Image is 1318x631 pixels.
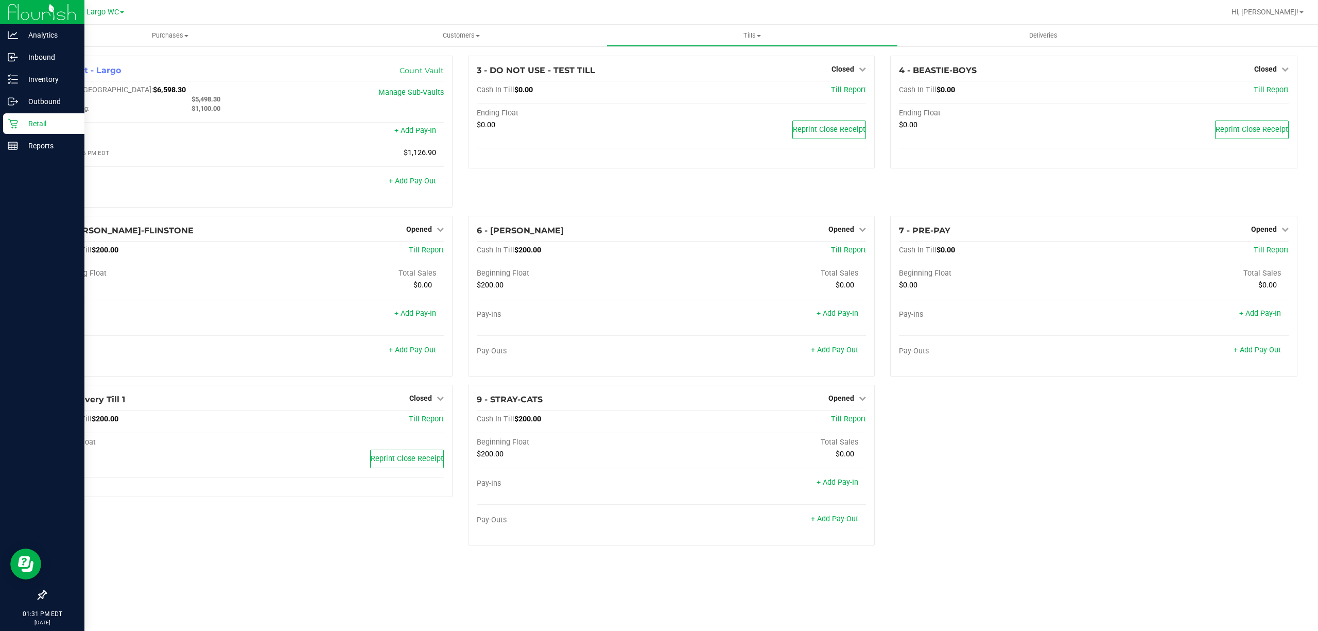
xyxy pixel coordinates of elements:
[817,478,858,487] a: + Add Pay-In
[836,450,854,458] span: $0.00
[477,479,671,488] div: Pay-Ins
[409,394,432,402] span: Closed
[811,515,858,523] a: + Add Pay-Out
[54,310,249,319] div: Pay-Ins
[836,281,854,289] span: $0.00
[831,415,866,423] a: Till Report
[828,394,854,402] span: Opened
[811,346,858,354] a: + Add Pay-Out
[899,246,937,254] span: Cash In Till
[1254,86,1289,94] a: Till Report
[409,415,444,423] a: Till Report
[54,269,249,278] div: Beginning Float
[389,346,436,354] a: + Add Pay-Out
[899,65,977,75] span: 4 - BEASTIE-BOYS
[899,121,917,129] span: $0.00
[898,25,1189,46] a: Deliveries
[671,438,866,447] div: Total Sales
[477,415,514,423] span: Cash In Till
[18,95,80,108] p: Outbound
[5,619,80,626] p: [DATE]
[937,86,955,94] span: $0.00
[54,127,249,137] div: Pay-Ins
[18,29,80,41] p: Analytics
[394,126,436,135] a: + Add Pay-In
[514,415,541,423] span: $200.00
[831,246,866,254] a: Till Report
[394,309,436,318] a: + Add Pay-In
[370,450,444,468] button: Reprint Close Receipt
[477,347,671,356] div: Pay-Outs
[249,269,443,278] div: Total Sales
[192,95,220,103] span: $5,498.30
[54,86,153,94] span: Cash In [GEOGRAPHIC_DATA]:
[671,269,866,278] div: Total Sales
[92,246,118,254] span: $200.00
[607,31,897,40] span: Tills
[477,281,504,289] span: $200.00
[1234,346,1281,354] a: + Add Pay-Out
[899,269,1094,278] div: Beginning Float
[8,96,18,107] inline-svg: Outbound
[1094,269,1289,278] div: Total Sales
[899,281,917,289] span: $0.00
[937,246,955,254] span: $0.00
[378,88,444,97] a: Manage Sub-Vaults
[477,516,671,525] div: Pay-Outs
[606,25,897,46] a: Tills
[25,25,316,46] a: Purchases
[1239,309,1281,318] a: + Add Pay-In
[477,310,671,319] div: Pay-Ins
[477,65,595,75] span: 3 - DO NOT USE - TEST TILL
[371,454,443,463] span: Reprint Close Receipt
[316,25,606,46] a: Customers
[1251,225,1277,233] span: Opened
[477,121,495,129] span: $0.00
[400,66,444,75] a: Count Vault
[153,86,186,94] span: $6,598.30
[514,246,541,254] span: $200.00
[18,51,80,63] p: Inbound
[899,109,1094,118] div: Ending Float
[1254,246,1289,254] a: Till Report
[1258,281,1277,289] span: $0.00
[54,395,125,404] span: 8 - Delivery Till 1
[316,31,606,40] span: Customers
[54,65,121,75] span: 1 - Vault - Largo
[8,141,18,151] inline-svg: Reports
[899,226,950,235] span: 7 - PRE-PAY
[1216,125,1288,134] span: Reprint Close Receipt
[10,549,41,579] iframe: Resource center
[389,177,436,185] a: + Add Pay-Out
[18,73,80,86] p: Inventory
[828,225,854,233] span: Opened
[831,65,854,73] span: Closed
[8,52,18,62] inline-svg: Inbound
[899,310,1094,319] div: Pay-Ins
[831,86,866,94] a: Till Report
[18,117,80,130] p: Retail
[1215,121,1289,139] button: Reprint Close Receipt
[54,226,194,235] span: 5 - [PERSON_NAME]-FLINSTONE
[477,438,671,447] div: Beginning Float
[1015,31,1071,40] span: Deliveries
[18,140,80,152] p: Reports
[54,178,249,187] div: Pay-Outs
[192,105,220,112] span: $1,100.00
[409,246,444,254] a: Till Report
[1232,8,1298,16] span: Hi, [PERSON_NAME]!
[25,31,316,40] span: Purchases
[8,74,18,84] inline-svg: Inventory
[514,86,533,94] span: $0.00
[477,395,543,404] span: 9 - STRAY-CATS
[477,86,514,94] span: Cash In Till
[5,609,80,619] p: 01:31 PM EDT
[1254,65,1277,73] span: Closed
